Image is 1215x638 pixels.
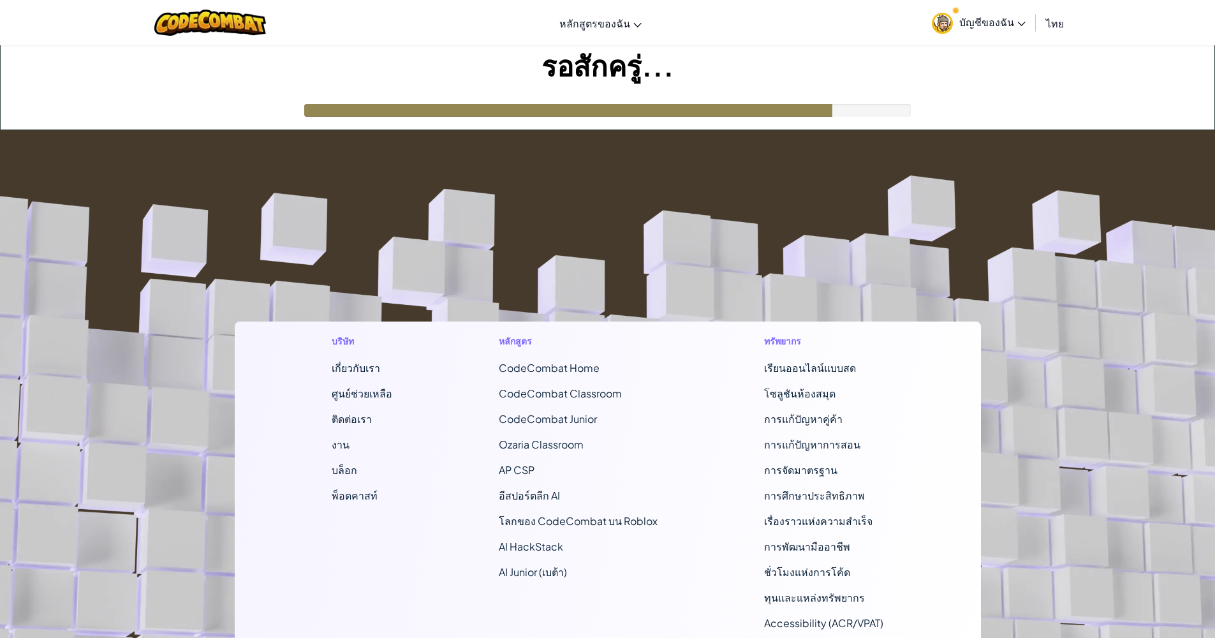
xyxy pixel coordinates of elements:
a: โซลูชันห้องสมุด [764,387,836,400]
a: พ็อดคาสท์ [332,489,378,502]
span: CodeCombat Home [499,361,600,375]
a: บัญชีของฉัน [925,3,1032,43]
a: หลักสูตรของฉัน [553,6,648,40]
a: ทุนและแหล่งทรัพยากร [764,591,865,604]
span: บัญชีของฉัน [959,15,1026,29]
span: หลักสูตรของฉัน [559,17,630,30]
h1: รอสักครู่... [1,45,1214,85]
a: ชั่วโมงแห่งการโค้ด [764,565,850,579]
a: บล็อก [332,463,357,477]
a: CodeCombat Junior [499,412,597,426]
a: CodeCombat Classroom [499,387,622,400]
img: CodeCombat logo [154,10,266,36]
a: งาน [332,438,350,451]
a: ไทย [1040,6,1070,40]
h1: ทรัพยากร [764,334,883,348]
a: เกี่ยวกับเรา [332,361,380,375]
img: avatar [932,13,953,34]
a: อีสปอร์ตลีก AI [499,489,560,502]
a: โลกของ CodeCombat บน Roblox [499,514,658,528]
a: Accessibility (ACR/VPAT) [764,616,883,630]
h1: บริษัท [332,334,392,348]
a: AP CSP [499,463,534,477]
a: AI HackStack [499,540,563,553]
a: Ozaria Classroom [499,438,584,451]
a: การแก้ปัญหาการสอน [764,438,860,451]
span: ไทย [1046,17,1064,30]
a: เรื่องราวแห่งความสำเร็จ [764,514,873,528]
a: การจัดมาตรฐาน [764,463,837,477]
a: เรียนออนไลน์แบบสด [764,361,856,375]
a: การศึกษาประสิทธิภาพ [764,489,865,502]
a: การพัฒนามืออาชีพ [764,540,850,553]
h1: หลักสูตร [499,334,658,348]
span: ติดต่อเรา [332,412,372,426]
a: AI Junior (เบต้า) [499,565,567,579]
a: การแก้ปัญหาคู่ค้า [764,412,843,426]
a: ศูนย์ช่วยเหลือ [332,387,392,400]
